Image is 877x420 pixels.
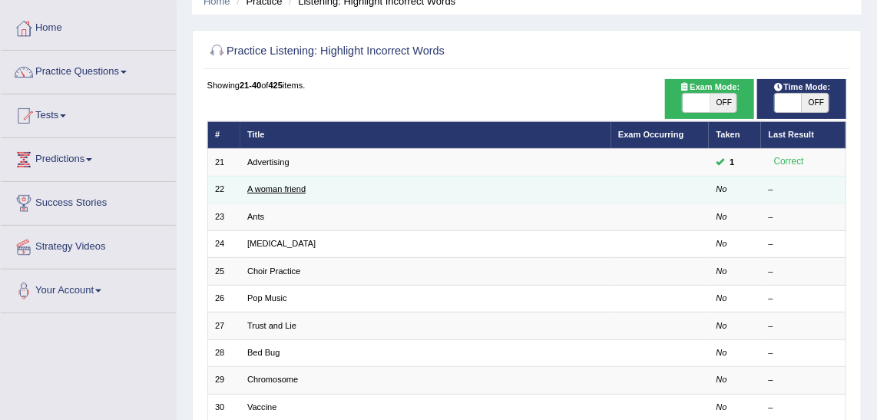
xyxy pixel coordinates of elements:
div: – [769,184,839,196]
div: – [769,347,839,359]
span: OFF [802,94,829,112]
a: Ants [247,212,264,221]
th: # [207,121,240,148]
a: Predictions [1,138,176,177]
a: Bed Bug [247,348,280,357]
td: 26 [207,285,240,312]
em: No [716,293,727,303]
div: – [769,211,839,223]
td: 29 [207,367,240,394]
em: No [716,348,727,357]
a: A woman friend [247,184,306,193]
th: Last Result [761,121,846,148]
a: [MEDICAL_DATA] [247,239,316,248]
td: 22 [207,176,240,203]
div: – [769,402,839,414]
em: No [716,239,727,248]
a: Practice Questions [1,51,176,89]
a: Home [1,7,176,45]
div: Correct [769,154,809,170]
div: Show exams occurring in exams [665,79,755,119]
a: Vaccine [247,402,276,412]
a: Choir Practice [247,266,300,276]
em: No [716,266,727,276]
a: Chromosome [247,375,298,384]
em: No [716,184,727,193]
em: No [716,402,727,412]
a: Success Stories [1,182,176,220]
td: 23 [207,203,240,230]
a: Strategy Videos [1,226,176,264]
a: Trust and Lie [247,321,296,330]
div: Showing of items. [207,79,847,91]
td: 24 [207,230,240,257]
a: Advertising [247,157,290,167]
b: 21-40 [240,81,261,90]
th: Title [240,121,611,148]
b: 425 [269,81,283,90]
div: – [769,320,839,332]
a: Tests [1,94,176,133]
td: 21 [207,149,240,176]
td: 25 [207,258,240,285]
div: – [769,238,839,250]
em: No [716,321,727,330]
a: Exam Occurring [618,130,683,139]
div: – [769,374,839,386]
td: 28 [207,339,240,366]
span: Time Mode: [768,81,836,94]
a: Your Account [1,270,176,308]
span: Exam Mode: [674,81,745,94]
a: Pop Music [247,293,287,303]
div: – [769,266,839,278]
h2: Practice Listening: Highlight Incorrect Words [207,41,604,61]
div: – [769,293,839,305]
span: You can still take this question [725,156,740,170]
span: OFF [710,94,736,112]
em: No [716,375,727,384]
th: Taken [709,121,761,148]
em: No [716,212,727,221]
td: 27 [207,313,240,339]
